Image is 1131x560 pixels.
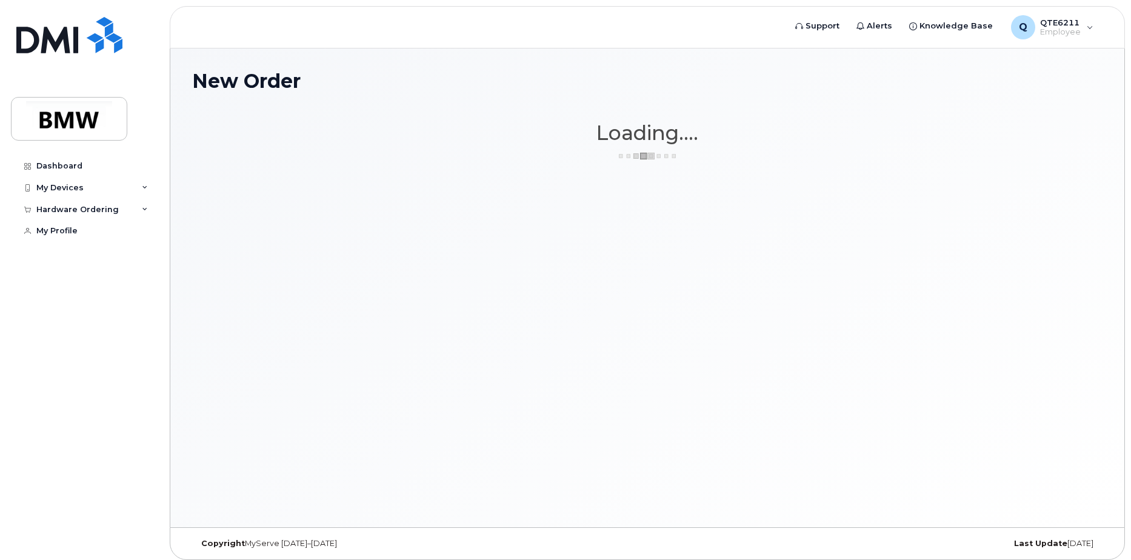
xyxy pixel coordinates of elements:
h1: Loading.... [192,122,1103,144]
img: ajax-loader-3a6953c30dc77f0bf724df975f13086db4f4c1262e45940f03d1251963f1bf2e.gif [617,152,678,161]
div: [DATE] [799,539,1103,548]
h1: New Order [192,70,1103,92]
strong: Last Update [1014,539,1067,548]
strong: Copyright [201,539,245,548]
div: MyServe [DATE]–[DATE] [192,539,496,548]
